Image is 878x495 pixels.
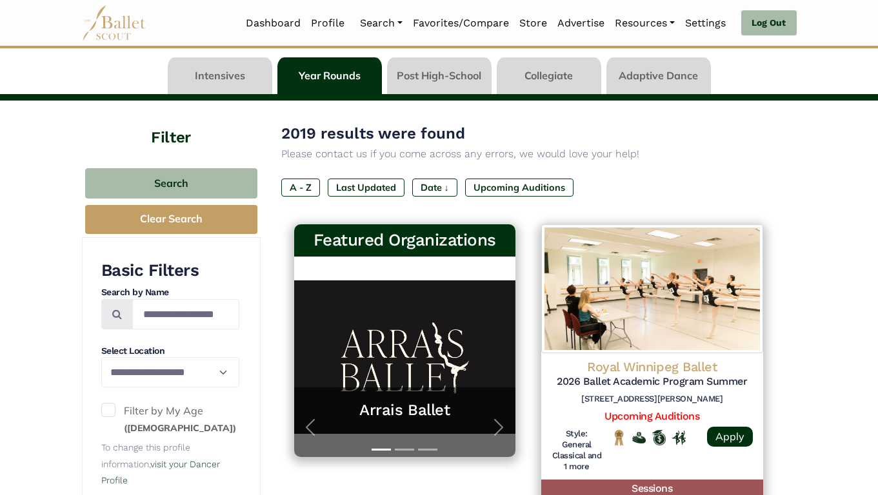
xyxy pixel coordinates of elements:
[652,430,666,445] img: Offers Scholarship
[604,410,699,422] a: Upcoming Auditions
[395,442,414,457] button: Slide 2
[412,179,457,197] label: Date ↓
[275,57,384,94] li: Year Rounds
[132,299,239,329] input: Search by names...
[101,286,239,299] h4: Search by Name
[85,168,257,199] button: Search
[281,146,776,162] p: Please contact us if you come across any errors, we would love your help!
[408,10,514,37] a: Favorites/Compare
[604,57,713,94] li: Adaptive Dance
[552,375,753,389] h5: 2026 Ballet Academic Program Summer
[124,422,236,434] small: ([DEMOGRAPHIC_DATA])
[465,179,574,197] label: Upcoming Auditions
[612,429,626,446] img: National
[552,394,753,405] h6: [STREET_ADDRESS][PERSON_NAME]
[672,431,686,445] img: In Person
[514,10,552,37] a: Store
[281,179,320,197] label: A - Z
[372,442,391,457] button: Slide 1
[101,459,220,486] a: visit your Dancer Profile
[552,10,610,37] a: Advertise
[82,101,261,149] h4: Filter
[680,10,731,37] a: Settings
[281,124,465,142] span: 2019 results were found
[85,205,257,234] button: Clear Search
[165,57,275,94] li: Intensives
[707,427,753,447] a: Apply
[552,358,753,375] h4: Royal Winnipeg Ballet
[610,10,680,37] a: Resources
[241,10,306,37] a: Dashboard
[632,432,646,444] img: Offers Financial Aid
[306,10,350,37] a: Profile
[101,345,239,358] h4: Select Location
[418,442,437,457] button: Slide 3
[355,10,408,37] a: Search
[552,429,602,472] h6: Style: General Classical and 1 more
[541,224,763,353] img: Logo
[304,229,506,251] h3: Featured Organizations
[384,57,494,94] li: Post High-School
[328,179,404,197] label: Last Updated
[101,403,239,436] label: Filter by My Age
[101,260,239,282] h3: Basic Filters
[494,57,604,94] li: Collegiate
[101,442,220,485] small: To change this profile information,
[307,400,503,420] a: Arrais Ballet
[741,10,796,36] a: Log Out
